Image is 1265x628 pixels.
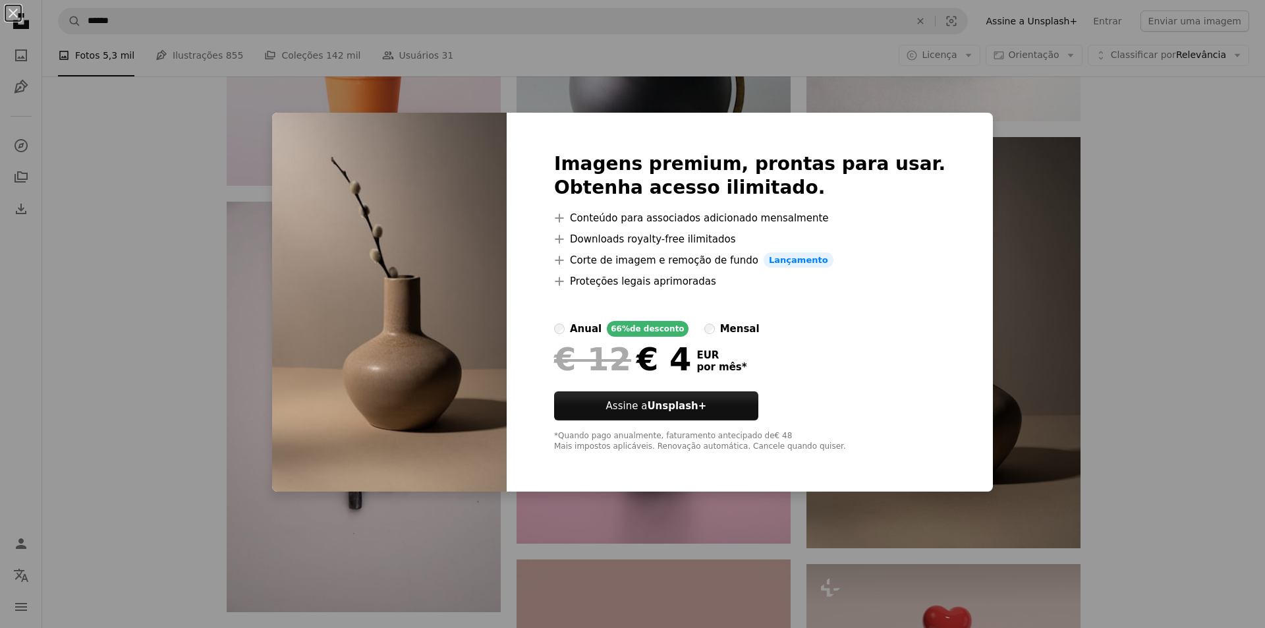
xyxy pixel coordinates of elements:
div: *Quando pago anualmente, faturamento antecipado de € 48 Mais impostos aplicáveis. Renovação autom... [554,431,945,452]
div: 66% de desconto [607,321,688,337]
span: por mês * [696,361,746,373]
span: Lançamento [764,252,833,268]
input: mensal [704,324,715,334]
button: Assine aUnsplash+ [554,391,758,420]
div: anual [570,321,602,337]
div: € 4 [554,342,691,376]
li: Downloads royalty-free ilimitados [554,231,945,247]
h2: Imagens premium, prontas para usar. Obtenha acesso ilimitado. [554,152,945,200]
li: Corte de imagem e remoção de fundo [554,252,945,268]
li: Proteções legais aprimoradas [554,273,945,289]
input: anual66%de desconto [554,324,565,334]
img: premium_photo-1689247946068-11a1734318b8 [272,113,507,492]
strong: Unsplash+ [647,400,706,412]
span: EUR [696,349,746,361]
span: € 12 [554,342,631,376]
div: mensal [720,321,760,337]
li: Conteúdo para associados adicionado mensalmente [554,210,945,226]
